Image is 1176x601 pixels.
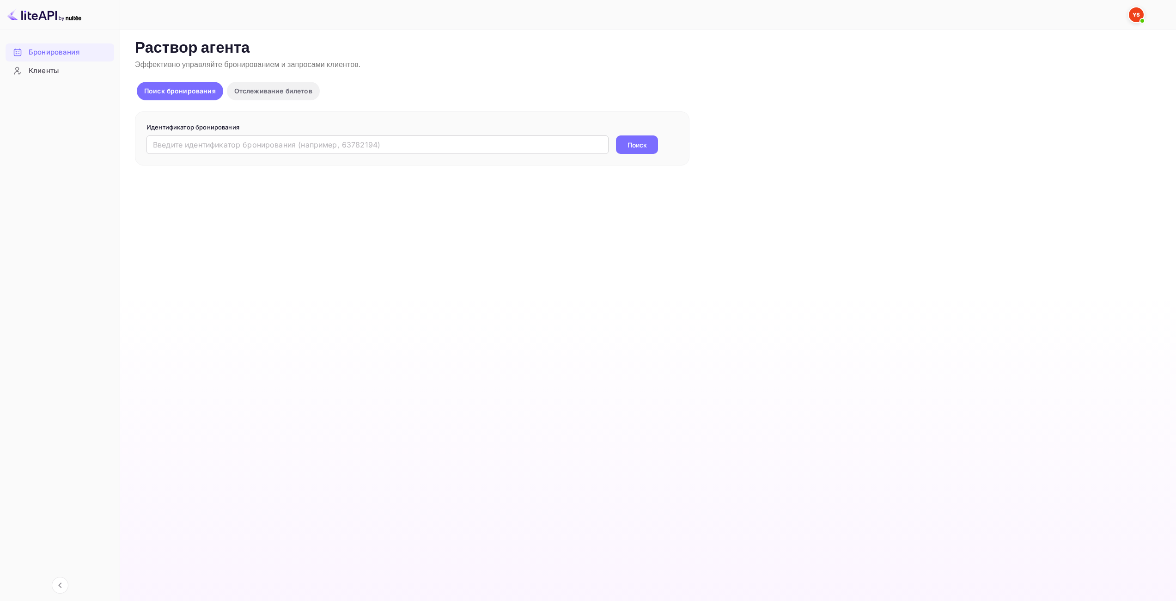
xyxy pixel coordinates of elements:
ya-tr-span: Бронирования [29,47,79,58]
a: Клиенты [6,62,114,79]
div: Клиенты [6,62,114,80]
input: Введите идентификатор бронирования (например, 63782194) [146,135,609,154]
ya-tr-span: Идентификатор бронирования [146,123,239,131]
img: Служба Поддержки Яндекса [1129,7,1144,22]
img: Логотип LiteAPI [7,7,81,22]
ya-tr-span: Эффективно управляйте бронированием и запросами клиентов. [135,60,360,70]
button: Поиск [616,135,658,154]
button: Свернуть навигацию [52,577,68,594]
ya-tr-span: Раствор агента [135,38,250,58]
a: Бронирования [6,43,114,61]
ya-tr-span: Поиск [628,140,647,150]
ya-tr-span: Поиск бронирования [144,87,216,95]
ya-tr-span: Клиенты [29,66,59,76]
ya-tr-span: Отслеживание билетов [234,87,312,95]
